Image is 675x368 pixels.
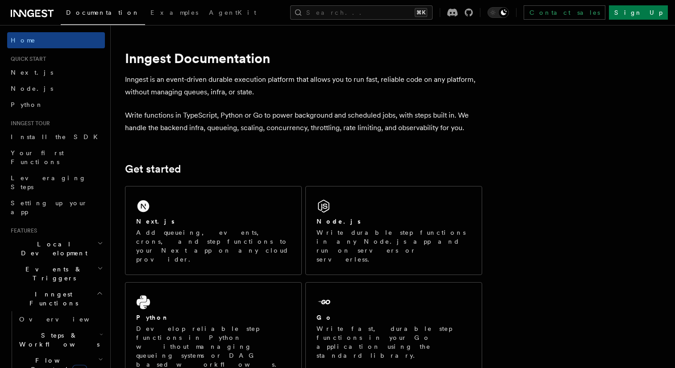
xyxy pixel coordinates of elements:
[609,5,668,20] a: Sign Up
[7,145,105,170] a: Your first Functions
[19,316,111,323] span: Overview
[290,5,433,20] button: Search...⌘K
[136,217,175,226] h2: Next.js
[7,195,105,220] a: Setting up your app
[11,36,36,45] span: Home
[7,80,105,97] a: Node.js
[11,133,103,140] span: Install the SDK
[11,69,53,76] span: Next.js
[150,9,198,16] span: Examples
[7,32,105,48] a: Home
[145,3,204,24] a: Examples
[125,186,302,275] a: Next.jsAdd queueing, events, crons, and step functions to your Next app on any cloud provider.
[66,9,140,16] span: Documentation
[11,174,86,190] span: Leveraging Steps
[136,228,291,264] p: Add queueing, events, crons, and step functions to your Next app on any cloud provider.
[136,313,169,322] h2: Python
[125,109,482,134] p: Write functions in TypeScript, Python or Go to power background and scheduled jobs, with steps bu...
[7,64,105,80] a: Next.js
[7,265,97,283] span: Events & Triggers
[317,324,471,360] p: Write fast, durable step functions in your Go application using the standard library.
[125,50,482,66] h1: Inngest Documentation
[415,8,427,17] kbd: ⌘K
[317,228,471,264] p: Write durable step functions in any Node.js app and run on servers or serverless.
[7,290,96,308] span: Inngest Functions
[61,3,145,25] a: Documentation
[11,199,87,216] span: Setting up your app
[209,9,256,16] span: AgentKit
[305,186,482,275] a: Node.jsWrite durable step functions in any Node.js app and run on servers or serverless.
[7,129,105,145] a: Install the SDK
[7,236,105,261] button: Local Development
[7,120,50,127] span: Inngest tour
[16,331,100,349] span: Steps & Workflows
[125,73,482,98] p: Inngest is an event-driven durable execution platform that allows you to run fast, reliable code ...
[7,97,105,113] a: Python
[317,313,333,322] h2: Go
[487,7,509,18] button: Toggle dark mode
[16,311,105,327] a: Overview
[524,5,605,20] a: Contact sales
[125,163,181,175] a: Get started
[204,3,262,24] a: AgentKit
[7,286,105,311] button: Inngest Functions
[11,85,53,92] span: Node.js
[317,217,361,226] h2: Node.js
[7,240,97,258] span: Local Development
[7,261,105,286] button: Events & Triggers
[7,55,46,63] span: Quick start
[7,170,105,195] a: Leveraging Steps
[16,327,105,352] button: Steps & Workflows
[11,149,64,165] span: Your first Functions
[7,227,37,234] span: Features
[11,101,43,108] span: Python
